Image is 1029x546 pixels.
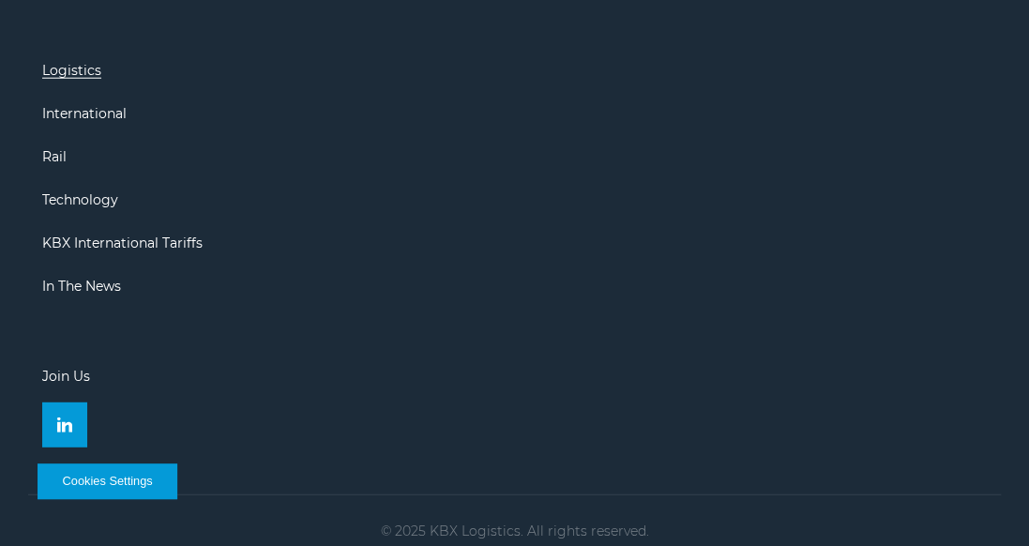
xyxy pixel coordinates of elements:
img: Linkedin [57,417,72,432]
a: Logistics [42,62,101,79]
button: Cookies Settings [38,463,177,499]
a: International [42,105,127,122]
a: In The News [42,278,121,295]
a: Join Us [42,368,90,385]
a: Technology [42,191,118,208]
p: © 2025 KBX Logistics. All rights reserved. [28,523,1001,538]
a: KBX International Tariffs [42,235,203,251]
a: Rail [42,148,67,165]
